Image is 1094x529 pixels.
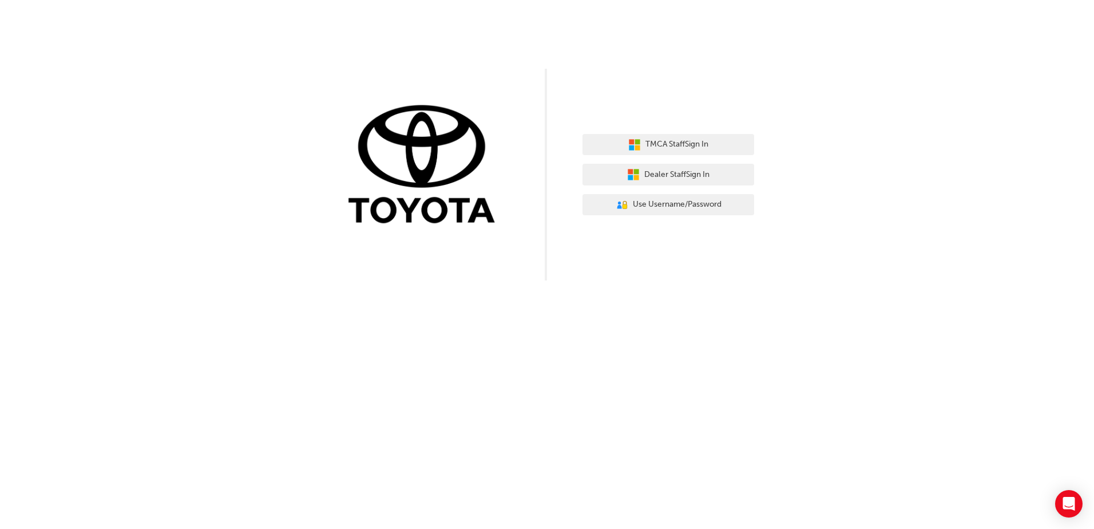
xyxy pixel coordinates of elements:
div: Open Intercom Messenger [1055,490,1083,518]
button: Use Username/Password [582,194,754,216]
span: Dealer Staff Sign In [644,168,709,181]
span: TMCA Staff Sign In [645,138,708,151]
img: Trak [340,102,512,229]
span: Use Username/Password [633,198,722,211]
button: Dealer StaffSign In [582,164,754,185]
button: TMCA StaffSign In [582,134,754,156]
